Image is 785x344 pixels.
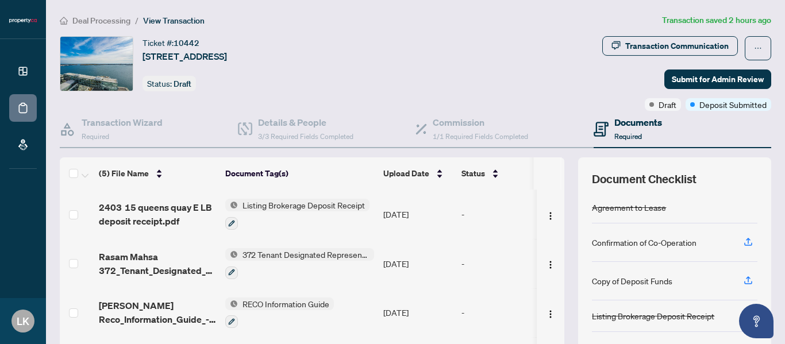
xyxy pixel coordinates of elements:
[135,14,138,27] li: /
[541,303,560,322] button: Logo
[592,236,697,249] div: Confirmation of Co-Operation
[614,115,662,129] h4: Documents
[546,211,555,221] img: Logo
[592,171,697,187] span: Document Checklist
[592,275,672,287] div: Copy of Deposit Funds
[546,310,555,319] img: Logo
[225,297,238,310] img: Status Icon
[225,199,238,211] img: Status Icon
[99,200,216,228] span: 2403 15 queens quay E LB deposit receipt.pdf
[739,304,774,338] button: Open asap
[461,208,550,221] div: -
[94,157,221,190] th: (5) File Name
[546,260,555,269] img: Logo
[258,115,353,129] h4: Details & People
[225,297,334,328] button: Status IconRECO Information Guide
[258,132,353,141] span: 3/3 Required Fields Completed
[60,37,133,91] img: IMG-C12327353_1.jpg
[82,115,163,129] h4: Transaction Wizard
[625,37,729,55] div: Transaction Communication
[457,157,555,190] th: Status
[541,254,560,273] button: Logo
[99,167,149,180] span: (5) File Name
[379,157,457,190] th: Upload Date
[379,239,457,288] td: [DATE]
[754,44,762,52] span: ellipsis
[225,248,374,279] button: Status Icon372 Tenant Designated Representation Agreement with Company Schedule A
[659,98,676,111] span: Draft
[461,257,550,270] div: -
[433,115,528,129] h4: Commission
[225,248,238,261] img: Status Icon
[72,16,130,26] span: Deal Processing
[461,306,550,319] div: -
[143,76,196,91] div: Status:
[99,299,216,326] span: [PERSON_NAME] Reco_Information_Guide_-_RECO_Forms.pdf
[238,297,334,310] span: RECO Information Guide
[592,201,666,214] div: Agreement to Lease
[143,16,205,26] span: View Transaction
[672,70,764,88] span: Submit for Admin Review
[238,248,374,261] span: 372 Tenant Designated Representation Agreement with Company Schedule A
[383,167,429,180] span: Upload Date
[379,288,457,338] td: [DATE]
[9,17,37,24] img: logo
[17,313,29,329] span: LK
[225,199,370,230] button: Status IconListing Brokerage Deposit Receipt
[143,36,199,49] div: Ticket #:
[379,190,457,239] td: [DATE]
[592,310,714,322] div: Listing Brokerage Deposit Receipt
[174,38,199,48] span: 10442
[174,79,191,89] span: Draft
[541,205,560,223] button: Logo
[662,14,771,27] article: Transaction saved 2 hours ago
[82,132,109,141] span: Required
[238,199,370,211] span: Listing Brokerage Deposit Receipt
[143,49,227,63] span: [STREET_ADDRESS]
[461,167,485,180] span: Status
[433,132,528,141] span: 1/1 Required Fields Completed
[664,69,771,89] button: Submit for Admin Review
[99,250,216,277] span: Rasam Mahsa 372_Tenant_Designated_Representation_Agreement_-_PropTx-[PERSON_NAME].pdf
[614,132,642,141] span: Required
[699,98,767,111] span: Deposit Submitted
[602,36,738,56] button: Transaction Communication
[221,157,379,190] th: Document Tag(s)
[60,17,68,25] span: home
